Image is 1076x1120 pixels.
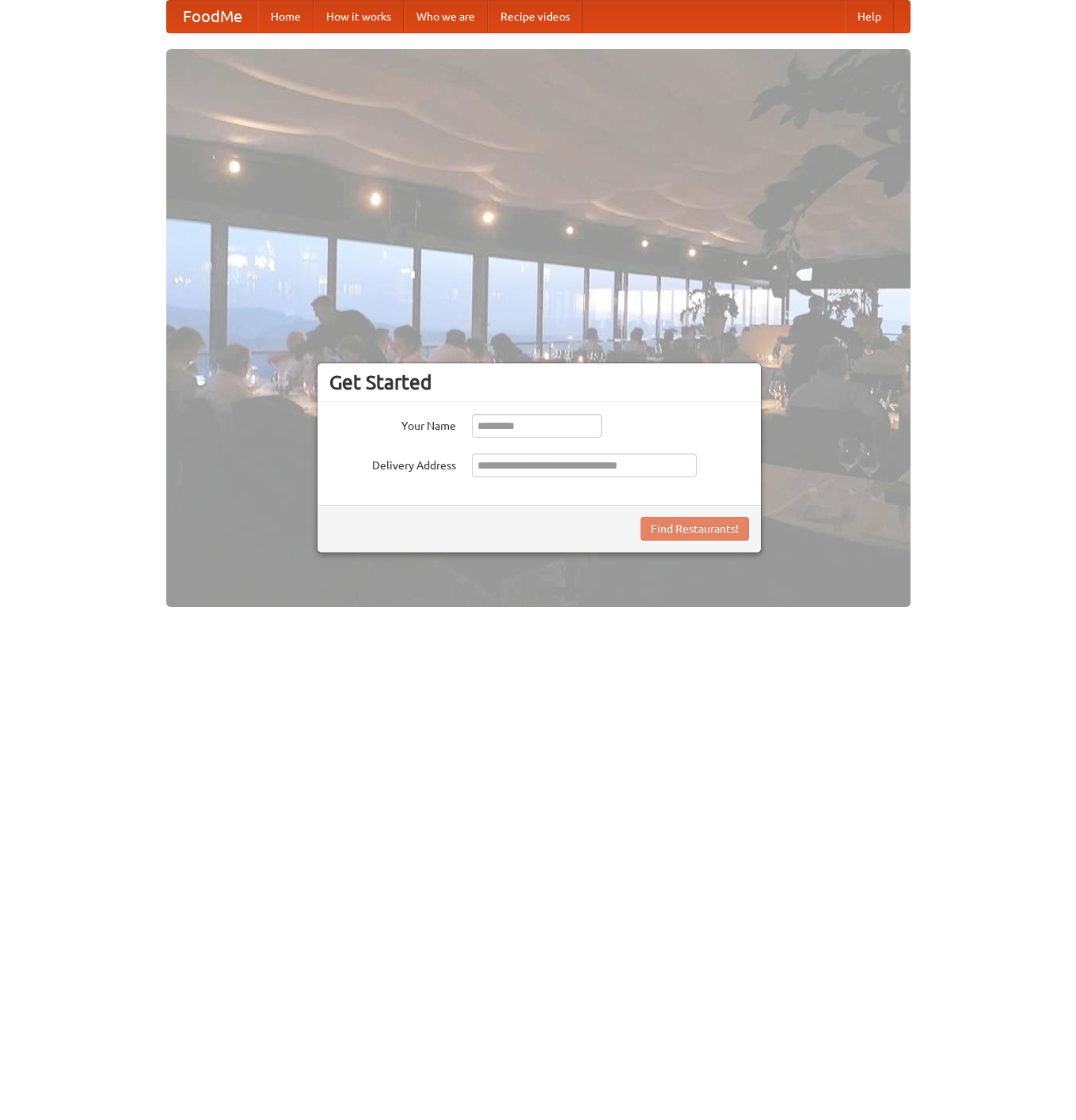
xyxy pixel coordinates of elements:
[329,414,456,434] label: Your Name
[404,1,488,32] a: Who we are
[167,1,258,32] a: FoodMe
[314,1,404,32] a: How it works
[258,1,314,32] a: Home
[329,370,749,394] h3: Get Started
[329,454,456,473] label: Delivery Address
[488,1,583,32] a: Recipe videos
[641,517,749,541] button: Find Restaurants!
[845,1,894,32] a: Help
